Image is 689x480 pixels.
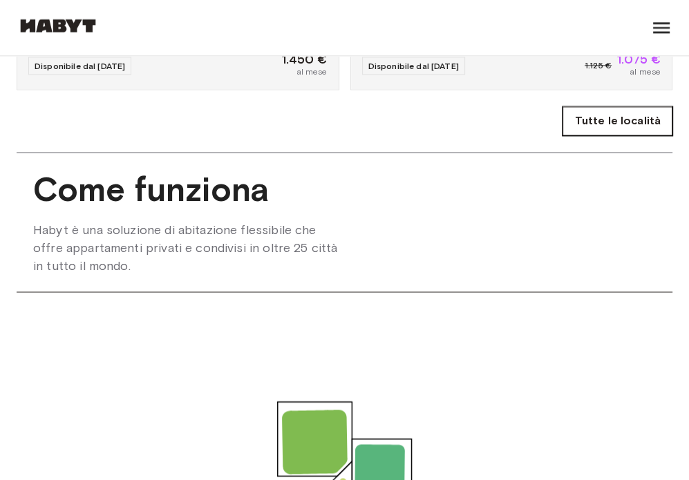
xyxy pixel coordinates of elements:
[296,66,327,78] span: al mese
[17,19,100,32] img: Habyt
[35,61,125,71] span: Disponibile dal [DATE]
[563,106,672,135] a: Tutte le località
[33,221,345,275] span: Habyt è una soluzione di abitazione flessibile che offre appartamenti privati e condivisi in oltr...
[33,169,656,210] span: Come funziona
[368,61,459,71] span: Disponibile dal [DATE]
[585,59,612,72] span: 1.125 €
[630,66,661,78] span: al mese
[281,53,327,66] span: 1.450 €
[617,53,661,66] span: 1.075 €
